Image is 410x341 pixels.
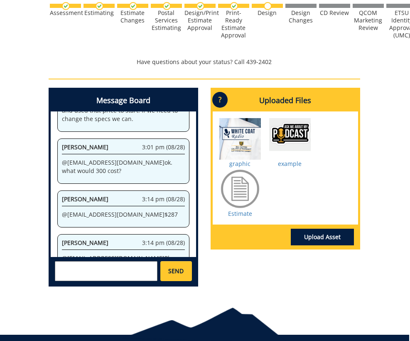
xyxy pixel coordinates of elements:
p: ? [212,92,228,108]
h4: Message Board [51,90,196,111]
p: @ [EMAIL_ADDRESS][DOMAIN_NAME] $287 [62,210,185,219]
img: checkmark [96,2,103,10]
img: checkmark [129,2,137,10]
div: Postal Services Estimating [151,9,182,32]
div: CD Review [319,9,350,17]
a: example [278,160,302,168]
div: Estimating [83,9,115,17]
div: QCOM Marketing Review [353,9,384,32]
div: Design Changes [285,9,317,24]
span: [PERSON_NAME] [62,195,108,203]
div: Assessment [50,9,81,17]
img: no [264,2,272,10]
img: checkmark [62,2,70,10]
span: SEND [168,267,184,275]
div: Design/Print Estimate Approval [184,9,216,32]
span: 3:14 pm (08/28) [142,239,185,247]
span: [PERSON_NAME] [62,239,108,247]
span: 3:01 pm (08/28) [142,143,185,151]
span: [PERSON_NAME] [62,143,108,151]
img: checkmark [196,2,204,10]
textarea: messageToSend [55,261,158,281]
div: Print-Ready Estimate Approval [218,9,249,39]
p: @ [EMAIL_ADDRESS][DOMAIN_NAME] ok. what would 300 cost? [62,158,185,175]
h4: Uploaded Files [213,90,358,111]
p: @ [EMAIL_ADDRESS][DOMAIN_NAME] Plus the design [62,254,185,271]
a: SEND [160,261,192,281]
p: Have questions about your status? Call 439-2402 [49,58,360,66]
a: Upload Asset [291,229,354,245]
div: Design [252,9,283,17]
img: checkmark [163,2,171,10]
a: Estimate [228,210,252,217]
div: Estimate Changes [117,9,148,24]
a: graphic [229,160,250,168]
img: checkmark [230,2,238,10]
span: 3:14 pm (08/28) [142,195,185,203]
